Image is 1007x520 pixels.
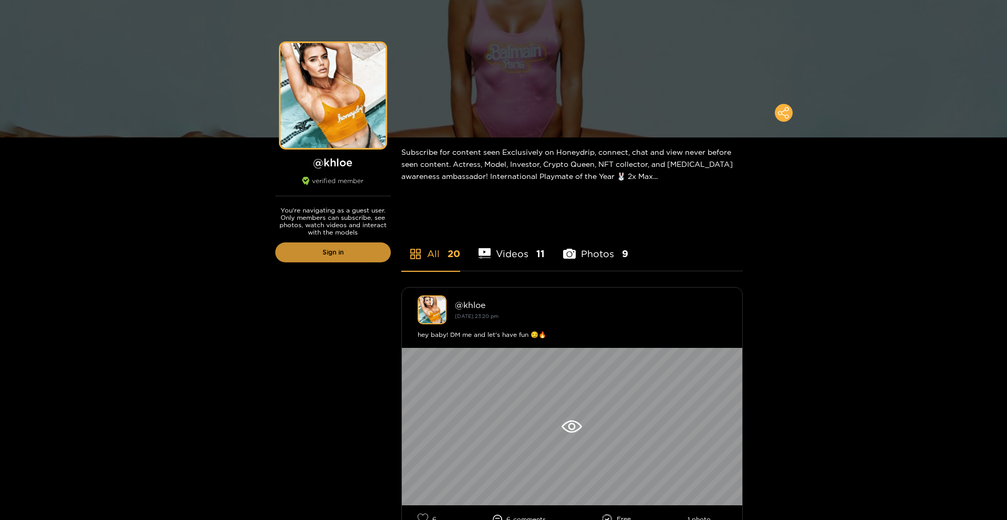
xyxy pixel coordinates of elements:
p: You're navigating as a guest user. Only members can subscribe, see photos, watch videos and inter... [275,207,391,236]
h1: @ khloe [275,156,391,169]
span: 11 [536,247,545,260]
div: Subscribe for content seen Exclusively on Honeydrip, connect, chat and view never before seen con... [401,137,743,190]
a: Sign in [275,242,391,262]
div: hey baby! DM me and let's have fun 😏🔥 [418,330,726,340]
small: [DATE] 23:20 pm [455,313,499,319]
li: Photos [563,224,628,271]
span: 9 [622,247,628,260]
span: 20 [448,247,460,260]
li: All [401,224,460,271]
span: appstore [409,248,422,260]
div: verified member [275,177,391,196]
div: @ khloe [455,300,726,310]
img: khloe [418,295,447,324]
li: Videos [479,224,545,271]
